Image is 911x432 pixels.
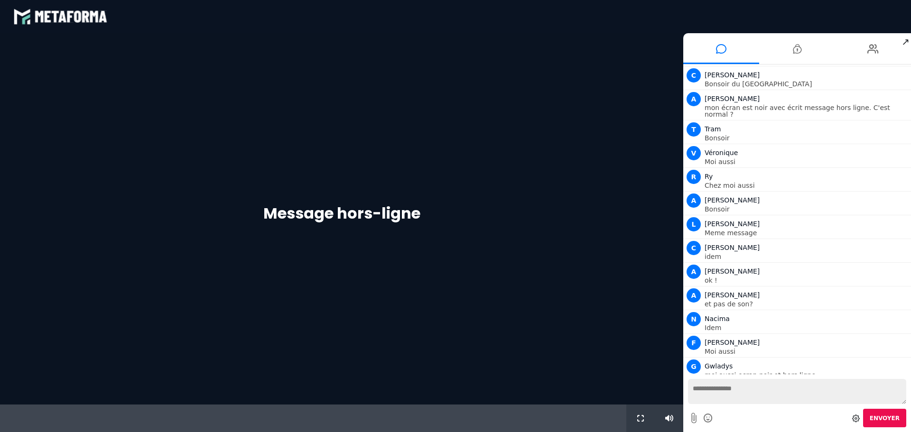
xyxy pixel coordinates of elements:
[687,146,701,160] span: V
[687,217,701,231] span: L
[705,362,733,370] span: Gwladys
[687,359,701,374] span: G
[687,336,701,350] span: F
[705,173,713,180] span: Ry
[687,288,701,303] span: A
[705,324,909,331] p: Idem
[705,182,909,189] p: Chez moi aussi
[705,81,909,87] p: Bonsoir du [GEOGRAPHIC_DATA]
[705,267,760,275] span: [PERSON_NAME]
[705,291,760,299] span: [PERSON_NAME]
[900,33,911,50] span: ↗
[705,253,909,260] p: idem
[705,348,909,355] p: Moi aussi
[705,301,909,307] p: et pas de son?
[705,149,738,156] span: Véronique
[687,170,701,184] span: R
[705,125,721,133] span: Tram
[705,196,760,204] span: [PERSON_NAME]
[705,104,909,118] p: mon écran est noir avec écrit message hors ligne. C'est normal ?
[687,265,701,279] span: A
[687,92,701,106] span: A
[687,122,701,137] span: T
[705,230,909,236] p: Meme message
[705,244,760,251] span: [PERSON_NAME]
[263,202,420,225] h1: Message hors-ligne
[705,220,760,228] span: [PERSON_NAME]
[687,241,701,255] span: C
[705,71,760,79] span: [PERSON_NAME]
[687,68,701,83] span: C
[870,415,900,422] span: Envoyer
[705,339,760,346] span: [PERSON_NAME]
[705,372,909,378] p: moi aussi ecran noir et hors ligne
[687,312,701,326] span: N
[705,158,909,165] p: Moi aussi
[687,193,701,208] span: A
[705,206,909,212] p: Bonsoir
[705,135,909,141] p: Bonsoir
[705,315,730,322] span: Nacima
[705,95,760,102] span: [PERSON_NAME]
[705,277,909,284] p: ok !
[863,409,906,427] button: Envoyer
